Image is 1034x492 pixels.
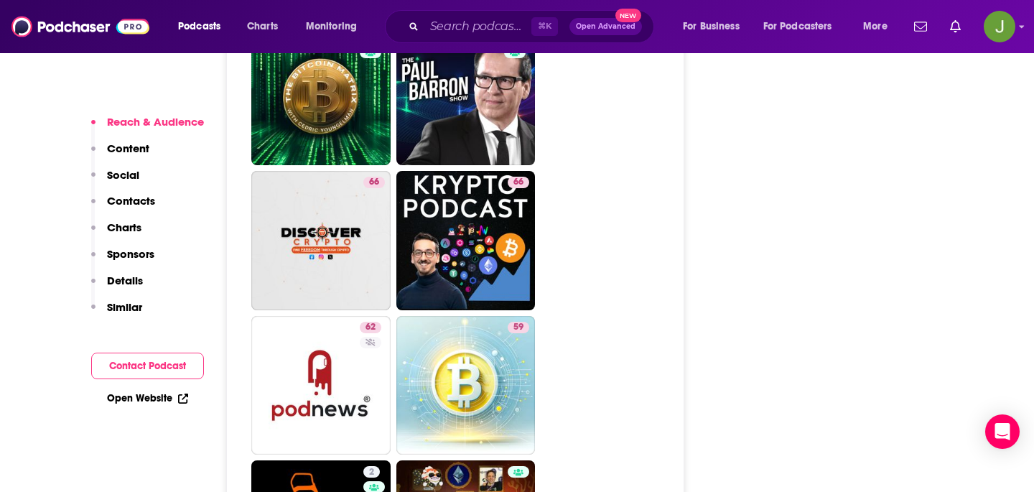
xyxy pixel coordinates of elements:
[369,465,374,480] span: 2
[396,171,536,310] a: 66
[673,15,758,38] button: open menu
[107,168,139,182] p: Social
[908,14,933,39] a: Show notifications dropdown
[363,177,385,188] a: 66
[91,221,141,247] button: Charts
[238,15,287,38] a: Charts
[615,9,641,22] span: New
[107,274,143,287] p: Details
[984,11,1015,42] button: Show profile menu
[944,14,967,39] a: Show notifications dropdown
[985,414,1020,449] div: Open Intercom Messenger
[107,194,155,208] p: Contacts
[683,17,740,37] span: For Business
[91,168,139,195] button: Social
[363,466,380,478] a: 2
[168,15,239,38] button: open menu
[251,171,391,310] a: 66
[91,115,204,141] button: Reach & Audience
[91,247,154,274] button: Sponsors
[306,17,357,37] span: Monitoring
[296,15,376,38] button: open menu
[107,392,188,404] a: Open Website
[91,141,149,168] button: Content
[178,17,220,37] span: Podcasts
[365,320,376,335] span: 62
[251,27,391,166] a: 58
[107,300,142,314] p: Similar
[396,27,536,166] a: 59
[360,322,381,333] a: 62
[107,247,154,261] p: Sponsors
[369,175,379,190] span: 66
[247,17,278,37] span: Charts
[576,23,635,30] span: Open Advanced
[508,177,529,188] a: 66
[91,274,143,300] button: Details
[11,13,149,40] img: Podchaser - Follow, Share and Rate Podcasts
[107,115,204,129] p: Reach & Audience
[853,15,905,38] button: open menu
[863,17,888,37] span: More
[984,11,1015,42] img: User Profile
[91,194,155,221] button: Contacts
[91,300,142,327] button: Similar
[513,175,523,190] span: 66
[107,141,149,155] p: Content
[531,17,558,36] span: ⌘ K
[399,10,668,43] div: Search podcasts, credits, & more...
[424,15,531,38] input: Search podcasts, credits, & more...
[763,17,832,37] span: For Podcasters
[107,221,141,234] p: Charts
[508,322,529,333] a: 59
[251,316,391,455] a: 62
[396,316,536,455] a: 59
[513,320,523,335] span: 59
[984,11,1015,42] span: Logged in as jon47193
[754,15,853,38] button: open menu
[569,18,642,35] button: Open AdvancedNew
[91,353,204,379] button: Contact Podcast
